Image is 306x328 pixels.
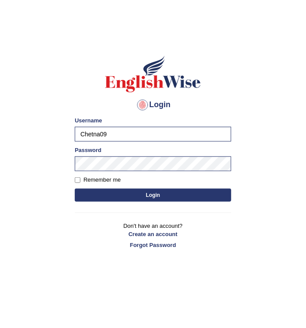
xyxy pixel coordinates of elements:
[75,176,121,184] label: Remember me
[75,177,80,183] input: Remember me
[75,116,102,125] label: Username
[75,189,231,202] button: Login
[75,241,231,249] a: Forgot Password
[103,54,203,94] img: Logo of English Wise sign in for intelligent practice with AI
[75,98,231,112] h4: Login
[75,146,101,154] label: Password
[75,230,231,238] a: Create an account
[75,222,231,249] p: Don't have an account?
